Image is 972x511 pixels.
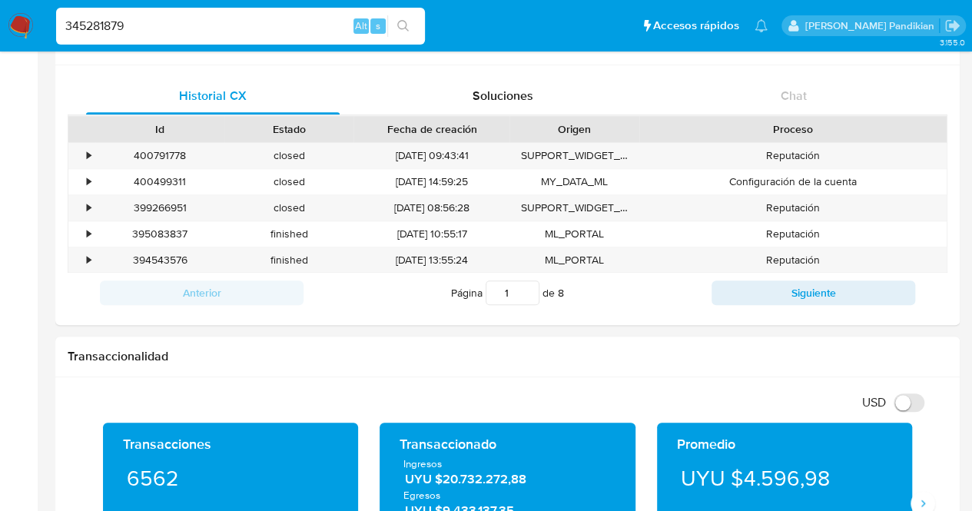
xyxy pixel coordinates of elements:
div: • [87,148,91,163]
button: search-icon [387,15,419,37]
div: 394543576 [95,247,224,273]
div: Origen [520,121,628,137]
div: Proceso [650,121,936,137]
div: 399266951 [95,195,224,221]
div: Reputación [639,195,947,221]
div: finished [224,247,353,273]
a: Notificaciones [755,19,768,32]
div: ML_PORTAL [509,247,639,273]
div: 400499311 [95,169,224,194]
div: [DATE] 08:56:28 [353,195,509,221]
span: Chat [781,87,807,105]
span: Página de [451,280,564,305]
div: [DATE] 13:55:24 [353,247,509,273]
div: closed [224,143,353,168]
span: Soluciones [473,87,533,105]
div: SUPPORT_WIDGET_ML [509,195,639,221]
div: closed [224,195,353,221]
h1: Transaccionalidad [68,349,947,364]
div: Reputación [639,221,947,247]
div: closed [224,169,353,194]
div: Fecha de creación [364,121,499,137]
span: 8 [558,285,564,300]
a: Salir [944,18,960,34]
div: ML_PORTAL [509,221,639,247]
span: Alt [355,18,367,33]
div: Configuración de la cuenta [639,169,947,194]
div: [DATE] 10:55:17 [353,221,509,247]
div: Reputación [639,247,947,273]
div: 400791778 [95,143,224,168]
div: [DATE] 09:43:41 [353,143,509,168]
span: Accesos rápidos [653,18,739,34]
span: Historial CX [179,87,246,105]
div: [DATE] 14:59:25 [353,169,509,194]
div: Id [106,121,214,137]
div: • [87,227,91,241]
input: Buscar usuario o caso... [56,16,425,36]
div: finished [224,221,353,247]
p: agostina.bazzano@mercadolibre.com [804,18,939,33]
h1: Contactos [68,37,947,52]
div: • [87,201,91,215]
button: Anterior [100,280,304,305]
span: 3.155.0 [939,36,964,48]
div: • [87,174,91,189]
div: Reputación [639,143,947,168]
div: MY_DATA_ML [509,169,639,194]
div: 395083837 [95,221,224,247]
button: Siguiente [712,280,915,305]
div: • [87,253,91,267]
div: Estado [235,121,343,137]
span: s [376,18,380,33]
div: SUPPORT_WIDGET_ML [509,143,639,168]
